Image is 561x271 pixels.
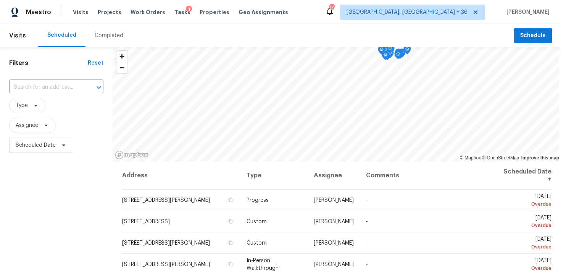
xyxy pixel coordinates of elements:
span: [PERSON_NAME] [314,219,354,224]
span: Tasks [174,10,190,15]
span: Custom [247,240,267,246]
span: Custom [247,219,267,224]
span: [PERSON_NAME] [314,240,354,246]
th: Type [240,162,308,190]
button: Zoom out [116,62,127,73]
button: Copy Address [227,218,234,225]
div: Completed [95,32,123,39]
span: [STREET_ADDRESS] [122,219,170,224]
th: Comments [360,162,493,190]
input: Search for an address... [9,81,82,93]
span: [STREET_ADDRESS][PERSON_NAME] [122,198,210,203]
div: Map marker [403,45,411,57]
div: 1 [186,6,192,13]
div: Scheduled [47,31,76,39]
div: Overdue [500,200,551,208]
span: Visits [9,27,26,44]
span: - [366,262,368,267]
div: Overdue [500,243,551,251]
button: Zoom in [116,51,127,62]
span: Work Orders [131,8,165,16]
th: Address [122,162,240,190]
a: Mapbox [460,155,481,161]
div: Map marker [395,49,402,60]
button: Open [93,82,104,93]
div: Overdue [500,222,551,229]
button: Copy Address [227,239,234,246]
span: In-Person Walkthrough [247,258,279,271]
a: Improve this map [521,155,559,161]
span: Properties [200,8,229,16]
span: [PERSON_NAME] [314,198,354,203]
span: [DATE] [500,194,551,208]
span: Assignee [16,122,38,129]
div: Map marker [386,44,394,56]
span: [PERSON_NAME] [314,262,354,267]
div: Reset [88,59,103,67]
th: Scheduled Date ↑ [493,162,552,190]
span: Progress [247,198,269,203]
a: OpenStreetMap [482,155,519,161]
span: [DATE] [500,237,551,251]
span: Schedule [520,31,546,41]
div: 304 [329,5,334,12]
span: Maestro [26,8,51,16]
span: Type [16,102,28,109]
div: Map marker [382,51,389,63]
canvas: Map [113,47,559,162]
span: Projects [98,8,121,16]
a: Mapbox homepage [115,151,148,159]
span: [DATE] [500,215,551,229]
th: Assignee [308,162,360,190]
button: Schedule [514,28,552,44]
span: [PERSON_NAME] [503,8,550,16]
span: Geo Assignments [239,8,288,16]
button: Copy Address [227,261,234,268]
div: Map marker [378,45,385,57]
span: [STREET_ADDRESS][PERSON_NAME] [122,240,210,246]
span: [GEOGRAPHIC_DATA], [GEOGRAPHIC_DATA] + 36 [347,8,468,16]
button: Copy Address [227,196,234,203]
h1: Filters [9,59,88,67]
span: - [366,198,368,203]
div: Map marker [394,50,402,62]
span: Visits [73,8,89,16]
span: - [366,240,368,246]
span: [STREET_ADDRESS][PERSON_NAME] [122,262,210,267]
span: - [366,219,368,224]
span: Scheduled Date [16,141,56,149]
